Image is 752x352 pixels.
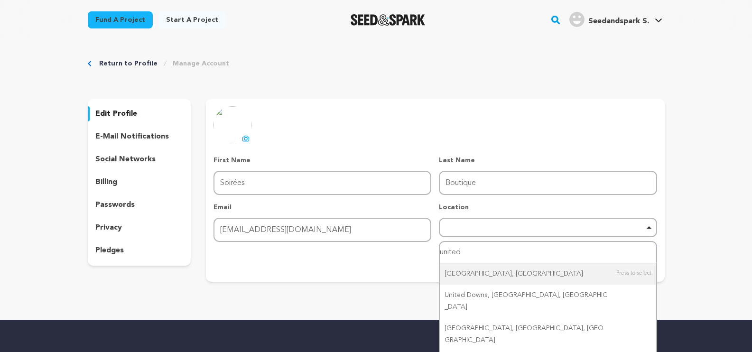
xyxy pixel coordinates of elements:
button: edit profile [88,106,191,121]
img: user.png [569,12,585,27]
div: [GEOGRAPHIC_DATA], [GEOGRAPHIC_DATA], [GEOGRAPHIC_DATA] [440,318,656,351]
p: social networks [95,154,156,165]
button: pledges [88,243,191,258]
span: Seedandspark S. [588,18,649,25]
a: Seedandspark S.'s Profile [567,10,664,27]
button: billing [88,175,191,190]
p: edit profile [95,108,137,120]
p: First Name [214,156,431,165]
span: Seedandspark S.'s Profile [567,10,664,30]
a: Return to Profile [99,59,158,68]
p: Location [439,203,657,212]
input: Last Name [439,171,657,195]
p: passwords [95,199,135,211]
input: Email [214,218,431,242]
button: privacy [88,220,191,235]
p: Last Name [439,156,657,165]
div: Seedandspark S.'s Profile [569,12,649,27]
div: Breadcrumb [88,59,665,68]
p: billing [95,176,117,188]
input: Start typing... [440,242,656,263]
p: e-mail notifications [95,131,169,142]
a: Manage Account [173,59,229,68]
a: Seed&Spark Homepage [351,14,425,26]
a: Start a project [158,11,226,28]
p: Email [214,203,431,212]
p: pledges [95,245,124,256]
div: [GEOGRAPHIC_DATA]‎, [GEOGRAPHIC_DATA] [440,263,656,285]
a: Fund a project [88,11,153,28]
button: e-mail notifications [88,129,191,144]
button: passwords [88,197,191,213]
p: privacy [95,222,122,233]
img: Seed&Spark Logo Dark Mode [351,14,425,26]
div: United Downs, [GEOGRAPHIC_DATA], [GEOGRAPHIC_DATA] [440,285,656,318]
input: First Name [214,171,431,195]
button: social networks [88,152,191,167]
